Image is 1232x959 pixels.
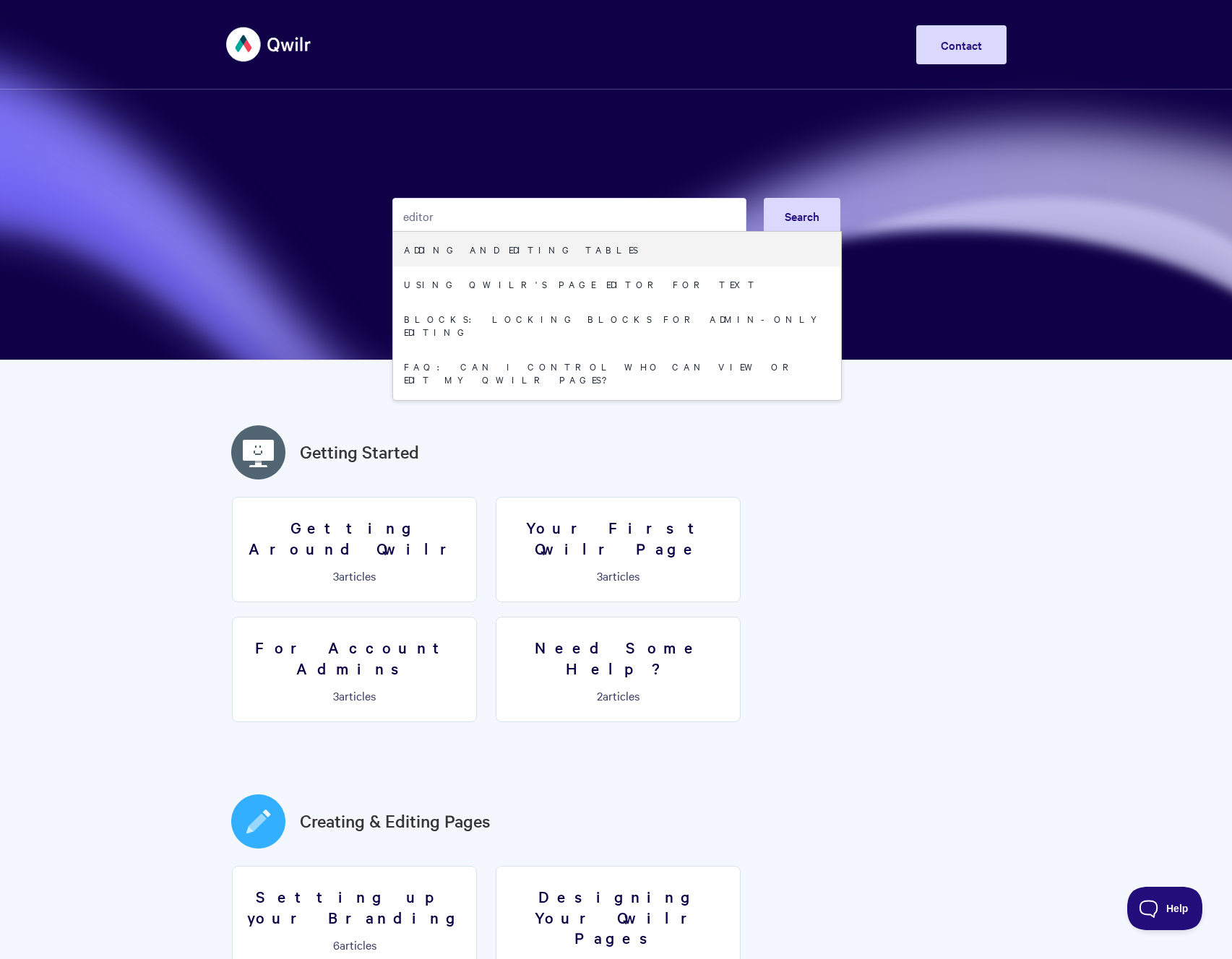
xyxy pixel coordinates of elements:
p: articles [241,569,468,582]
a: Contact [916,25,1007,64]
a: For Account Admins 3articles [232,617,477,722]
h3: Designing Your Qwilr Pages [505,886,731,948]
span: 3 [333,568,339,583]
iframe: Toggle Customer Support [1127,887,1203,930]
a: Your First Qwilr Page 3articles [496,497,741,602]
h3: Getting Around Qwilr [241,517,468,558]
a: Getting Around Qwilr 3articles [232,497,477,602]
span: 6 [333,937,340,953]
a: Getting Started [300,439,419,465]
span: Search [785,208,819,224]
p: articles [505,569,731,582]
a: FAQ: Can I control who can view or edit my Qwilr Pages? [393,349,841,396]
h3: Setting up your Branding [241,886,468,927]
input: Search the knowledge base [392,198,746,234]
span: 3 [597,568,603,583]
h3: Your First Qwilr Page [505,517,731,558]
p: articles [241,689,468,702]
p: articles [241,938,468,951]
a: Using Qwilr's Page Editor for Text [393,266,841,301]
img: Qwilr Help Center [226,17,312,71]
h3: For Account Admins [241,637,468,678]
button: Search [764,198,840,234]
a: Blocks: Locking Blocks for Admin-only Editing [393,301,841,349]
span: 3 [333,687,339,703]
span: 2 [597,687,603,703]
a: Need Some Help? 2articles [496,617,741,722]
h3: Need Some Help? [505,637,731,678]
p: articles [505,689,731,702]
a: Adding and editing tables [393,232,841,266]
a: Creating & Editing Pages [300,808,491,834]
